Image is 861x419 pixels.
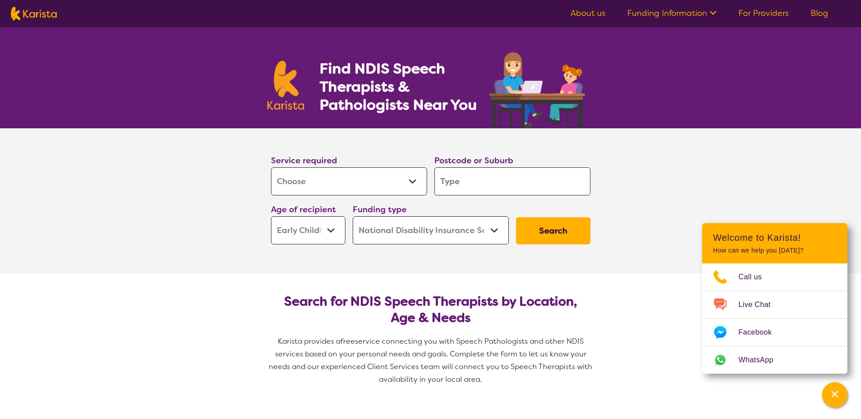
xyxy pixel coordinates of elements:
span: Call us [738,270,773,284]
span: free [340,336,355,346]
img: Karista logo [267,61,305,110]
button: Channel Menu [822,382,847,408]
h2: Search for NDIS Speech Therapists by Location, Age & Needs [278,293,583,326]
div: Channel Menu [702,223,847,374]
img: speech-therapy [482,49,594,128]
span: Live Chat [738,298,782,312]
span: WhatsApp [738,353,784,367]
input: Type [434,167,590,195]
a: About us [571,8,605,19]
h2: Welcome to Karista! [713,232,836,243]
a: Blog [811,8,828,19]
button: Search [516,217,590,244]
h1: Find NDIS Speech Therapists & Pathologists Near You [320,59,487,114]
label: Postcode or Suburb [434,155,513,166]
p: How can we help you [DATE]? [713,247,836,254]
label: Age of recipient [271,204,336,215]
span: Facebook [738,326,782,339]
span: service connecting you with Speech Pathologists and other NDIS services based on your personal ne... [269,336,594,384]
span: Karista provides a [278,336,340,346]
img: Karista logo [11,7,57,20]
label: Funding type [353,204,407,215]
a: Web link opens in a new tab. [702,346,847,374]
a: Funding Information [627,8,717,19]
ul: Choose channel [702,263,847,374]
label: Service required [271,155,337,166]
a: For Providers [738,8,789,19]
